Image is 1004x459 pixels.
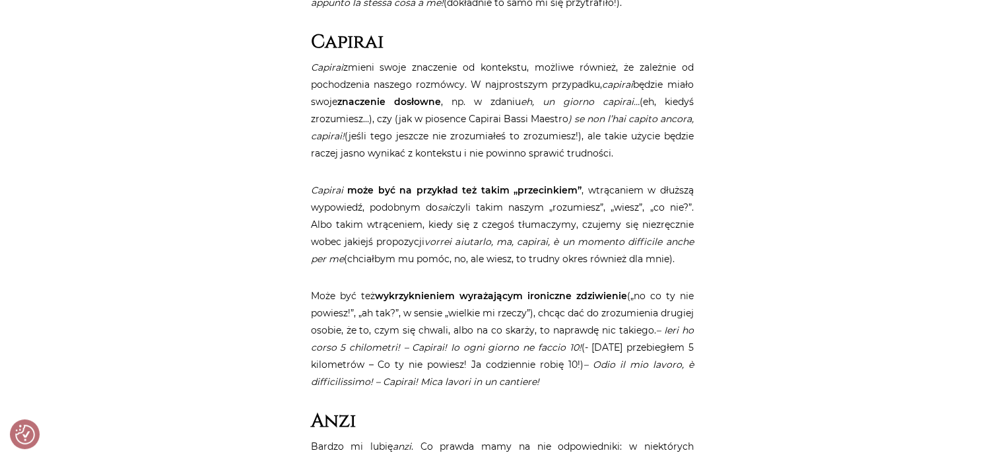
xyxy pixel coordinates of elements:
[15,425,35,444] img: Revisit consent button
[393,441,411,452] em: anzi
[311,324,694,353] em: – Ieri ho corso 5 chilometri! – Capirai! Io ogni giorno ne faccio 10!
[311,61,343,73] em: Capirai
[375,290,627,302] strong: wykrzyknieniem wyrażającym ironiczne zdziwienie
[311,359,694,388] em: – Odio il mio lavoro, è difficilissimo! – Capirai! Mica lavori in un cantiere!
[438,201,450,213] em: sai
[311,184,343,196] em: Capirai
[311,59,694,162] p: zmieni swoje znaczenie od kontekstu, możliwe również, że zależnie od pochodzenia naszego rozmówcy...
[311,409,356,433] strong: Anzi
[311,287,694,390] p: Może być też („no co ty nie powiesz!”, „ah tak?”, w sensie „wielkie mi rzeczy”), chcąc dać do zro...
[337,96,441,108] strong: znaczenie dosłowne
[602,79,633,90] em: capirai
[347,184,582,196] strong: może być na przykład też takim „przecinkiem”
[521,96,640,108] em: eh, un giorno capirai…
[311,236,694,265] em: vorrei aiutarlo, ma, capirai, è un momento difficile anche per me
[15,425,35,444] button: Preferencje co do zgód
[311,182,694,267] p: , wtrącaniem w dłuższą wypowiedź, podobnym do czyli takim naszym „rozumiesz”, „wiesz”, „co nie?”....
[311,30,384,54] strong: Capirai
